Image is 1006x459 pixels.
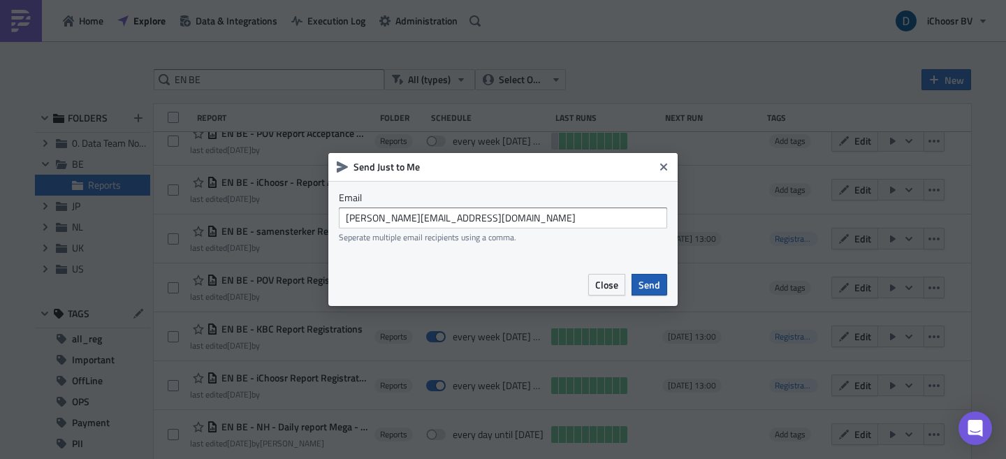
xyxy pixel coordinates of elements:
[353,161,654,173] h6: Send Just to Me
[339,191,667,204] label: Email
[339,232,667,242] div: Seperate multiple email recipients using a comma.
[632,274,667,296] button: Send
[595,277,618,292] span: Close
[958,411,992,445] div: Open Intercom Messenger
[639,277,660,292] span: Send
[588,274,625,296] button: Close
[653,156,674,177] button: Close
